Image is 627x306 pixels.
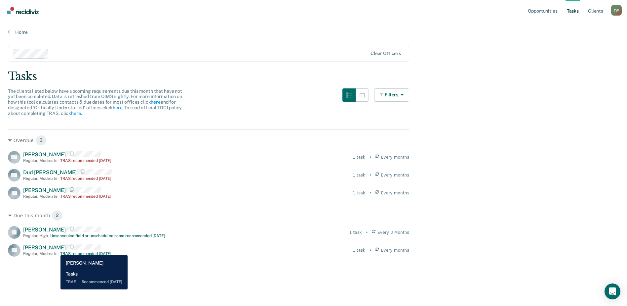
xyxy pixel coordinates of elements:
div: Regular , High [23,233,48,238]
div: 1 task [353,247,365,253]
span: Every months [381,190,410,196]
span: [PERSON_NAME] [23,244,66,251]
button: Profile dropdown button [611,5,622,16]
span: Every months [381,247,410,253]
div: Overdue 3 [8,135,409,146]
div: TRAS recommended [DATE] [60,158,111,163]
span: Dud [PERSON_NAME] [23,169,77,176]
a: here [71,111,81,116]
div: Tasks [8,70,619,83]
div: • [369,247,372,253]
span: 2 [52,210,63,221]
div: Clear officers [371,51,401,56]
div: Open Intercom Messenger [605,283,620,299]
a: Home [8,29,619,35]
div: Regular , Moderate [23,251,58,256]
div: Regular , Moderate [23,176,58,181]
div: • [366,229,368,235]
div: 1 task [353,172,365,178]
div: Regular , Moderate [23,194,58,199]
div: TRAS recommended [DATE] [60,194,111,199]
div: TRAS recommended [DATE] [60,176,111,181]
span: Every 3 Months [377,229,409,235]
img: Recidiviz [7,7,39,14]
div: 1 task [353,190,365,196]
span: Every months [381,154,410,160]
div: 1 task [353,154,365,160]
div: Unscheduled field or unscheduled home recommended [DATE] [50,233,165,238]
div: • [369,154,372,160]
div: T W [611,5,622,16]
span: Every months [381,172,410,178]
a: here [151,99,160,105]
span: [PERSON_NAME] [23,151,66,158]
div: Regular , Moderate [23,158,58,163]
span: The clients listed below have upcoming requirements due this month that have not yet been complet... [8,88,182,116]
div: Due this month 2 [8,210,409,221]
span: [PERSON_NAME] [23,187,66,193]
div: • [369,190,372,196]
div: 1 task [349,229,362,235]
button: Filters [374,88,409,102]
div: TRAS recommended [DATE] [60,251,111,256]
div: • [369,172,372,178]
span: [PERSON_NAME] [23,227,66,233]
a: here [113,105,122,110]
span: 3 [35,135,47,146]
